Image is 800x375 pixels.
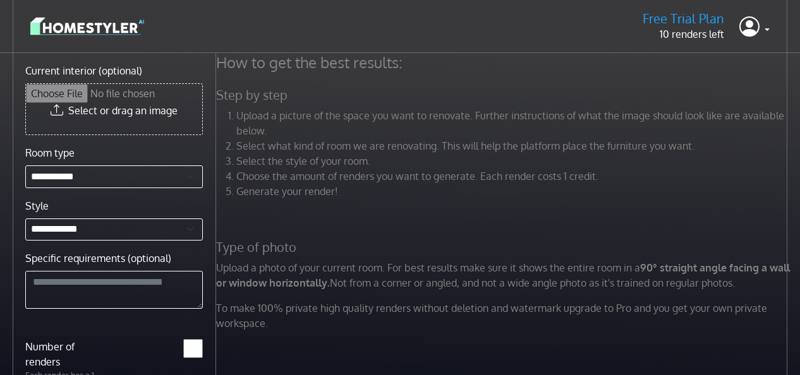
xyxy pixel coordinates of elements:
strong: 90° straight angle facing a wall or window horizontally. [216,261,790,289]
p: To make 100% private high quality renders without deletion and watermark upgrade to Pro and you g... [209,301,798,331]
li: Choose the amount of renders you want to generate. Each render costs 1 credit. [236,169,791,184]
li: Upload a picture of the space you want to renovate. Further instructions of what the image should... [236,108,791,138]
h5: Type of photo [209,239,798,255]
label: Number of renders [18,339,114,369]
h4: How to get the best results: [209,53,798,72]
li: Select the style of your room. [236,153,791,169]
h5: Step by step [209,87,798,103]
label: Specific requirements (optional) [25,251,171,266]
li: Select what kind of room we are renovating. This will help the platform place the furniture you w... [236,138,791,153]
p: Upload a photo of your current room. For best results make sure it shows the entire room in a Not... [209,260,798,290]
label: Style [25,198,49,213]
label: Current interior (optional) [25,63,142,78]
li: Generate your render! [236,184,791,199]
img: logo-3de290ba35641baa71223ecac5eacb59cb85b4c7fdf211dc9aaecaaee71ea2f8.svg [30,15,144,37]
p: 10 renders left [643,27,724,42]
h5: Free Trial Plan [643,11,724,27]
label: Room type [25,145,75,160]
